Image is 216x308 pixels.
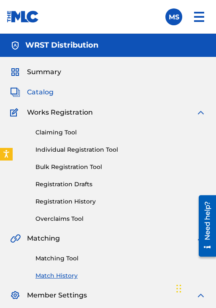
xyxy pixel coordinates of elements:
img: MLC Logo [7,11,39,23]
a: CatalogCatalog [10,87,54,97]
span: Summary [27,67,61,77]
img: Catalog [10,87,20,97]
span: Works Registration [27,107,93,118]
div: User Menu [165,8,182,25]
img: Matching [10,233,21,244]
span: Matching [27,233,60,244]
iframe: Resource Center [192,192,216,260]
a: Registration Drafts [35,180,206,189]
a: Individual Registration Tool [35,145,206,154]
div: Drag [176,276,181,301]
a: Registration History [35,197,206,206]
span: Catalog [27,87,54,97]
a: Matching Tool [35,254,206,263]
a: Match History [35,271,206,280]
a: SummarySummary [10,67,61,77]
img: expand [196,107,206,118]
img: Works Registration [10,107,21,118]
img: Accounts [10,40,20,51]
img: Member Settings [10,290,20,300]
a: Overclaims Tool [35,214,206,223]
span: Member Settings [27,290,87,300]
a: Bulk Registration Tool [35,163,206,171]
iframe: Chat Widget [174,268,216,308]
img: menu [189,7,209,27]
a: Claiming Tool [35,128,206,137]
h5: WRST Distribution [25,40,98,50]
img: Summary [10,67,20,77]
